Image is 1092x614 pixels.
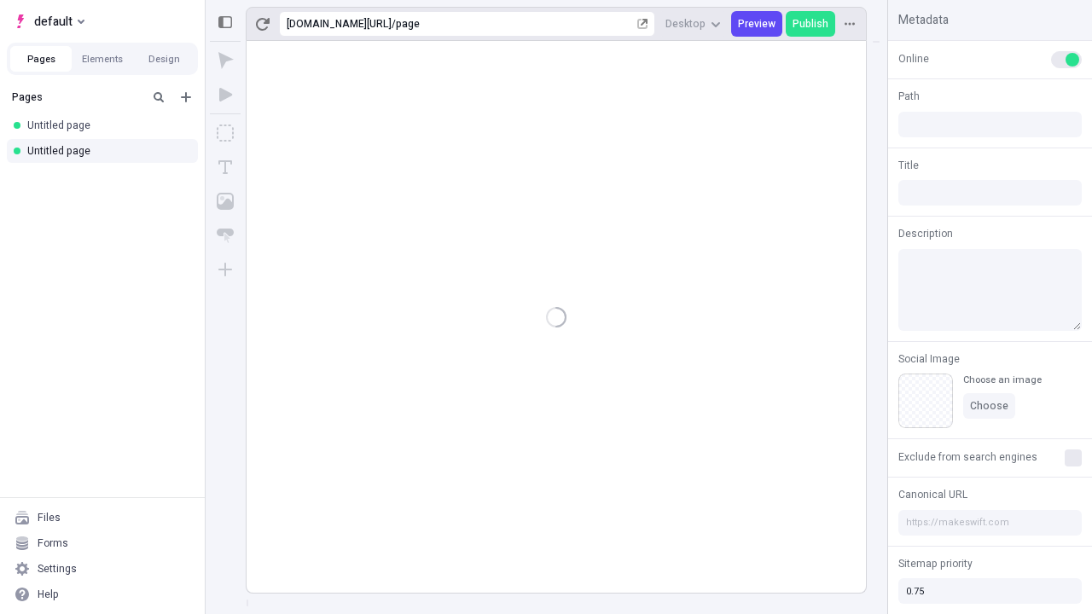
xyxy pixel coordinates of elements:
[963,374,1042,386] div: Choose an image
[738,17,775,31] span: Preview
[970,399,1008,413] span: Choose
[10,46,72,72] button: Pages
[12,90,142,104] div: Pages
[72,46,133,72] button: Elements
[133,46,195,72] button: Design
[34,11,73,32] span: default
[392,17,396,31] div: /
[898,51,929,67] span: Online
[898,510,1082,536] input: https://makeswift.com
[786,11,835,37] button: Publish
[659,11,728,37] button: Desktop
[665,17,706,31] span: Desktop
[898,351,960,367] span: Social Image
[287,17,392,31] div: [URL][DOMAIN_NAME]
[898,89,920,104] span: Path
[38,588,59,601] div: Help
[898,158,919,173] span: Title
[731,11,782,37] button: Preview
[898,226,953,241] span: Description
[898,556,973,571] span: Sitemap priority
[38,562,77,576] div: Settings
[210,186,241,217] button: Image
[898,487,967,502] span: Canonical URL
[210,118,241,148] button: Box
[210,152,241,182] button: Text
[38,536,68,550] div: Forms
[898,449,1037,465] span: Exclude from search engines
[793,17,828,31] span: Publish
[27,144,184,158] div: Untitled page
[7,9,91,34] button: Select site
[38,511,61,524] div: Files
[176,87,196,107] button: Add new
[963,393,1015,419] button: Choose
[210,220,241,251] button: Button
[396,17,634,31] div: page
[27,119,184,132] div: Untitled page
